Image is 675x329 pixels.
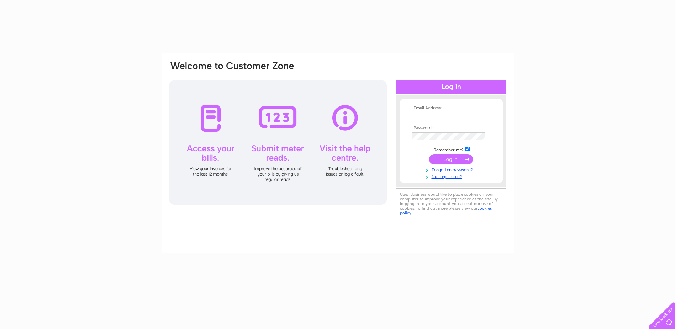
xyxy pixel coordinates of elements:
[410,126,492,131] th: Password:
[396,188,506,219] div: Clear Business would like to place cookies on your computer to improve your experience of the sit...
[410,146,492,153] td: Remember me?
[410,106,492,111] th: Email Address:
[429,154,473,164] input: Submit
[412,166,492,173] a: Forgotten password?
[412,173,492,179] a: Not registered?
[400,206,492,215] a: cookies policy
